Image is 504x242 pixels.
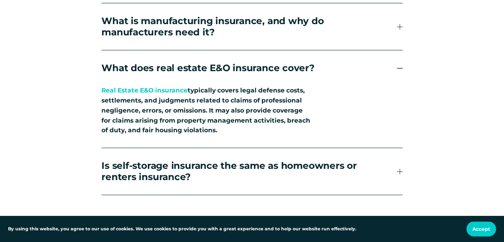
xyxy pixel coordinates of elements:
span: What is manufacturing insurance, and why do manufacturers need it? [101,15,397,38]
p: typically covers legal defense costs, settlements, and judgments related to claims of professiona... [101,86,312,135]
button: What is manufacturing insurance, and why do manufacturers need it? [101,3,403,50]
span: What does real estate E&O insurance cover? [101,62,397,74]
button: Accept [466,221,496,236]
a: Real Estate E&O insurance [101,86,188,94]
span: Is self-storage insurance the same as homeowners or renters insurance? [101,160,397,183]
span: Accept [472,226,490,232]
button: What does real estate E&O insurance cover? [101,50,403,86]
p: By using this website, you agree to our use of cookies. We use cookies to provide you with a grea... [8,226,356,233]
div: What does real estate E&O insurance cover? [101,86,403,148]
button: Is self-storage insurance the same as homeowners or renters insurance? [101,148,403,195]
